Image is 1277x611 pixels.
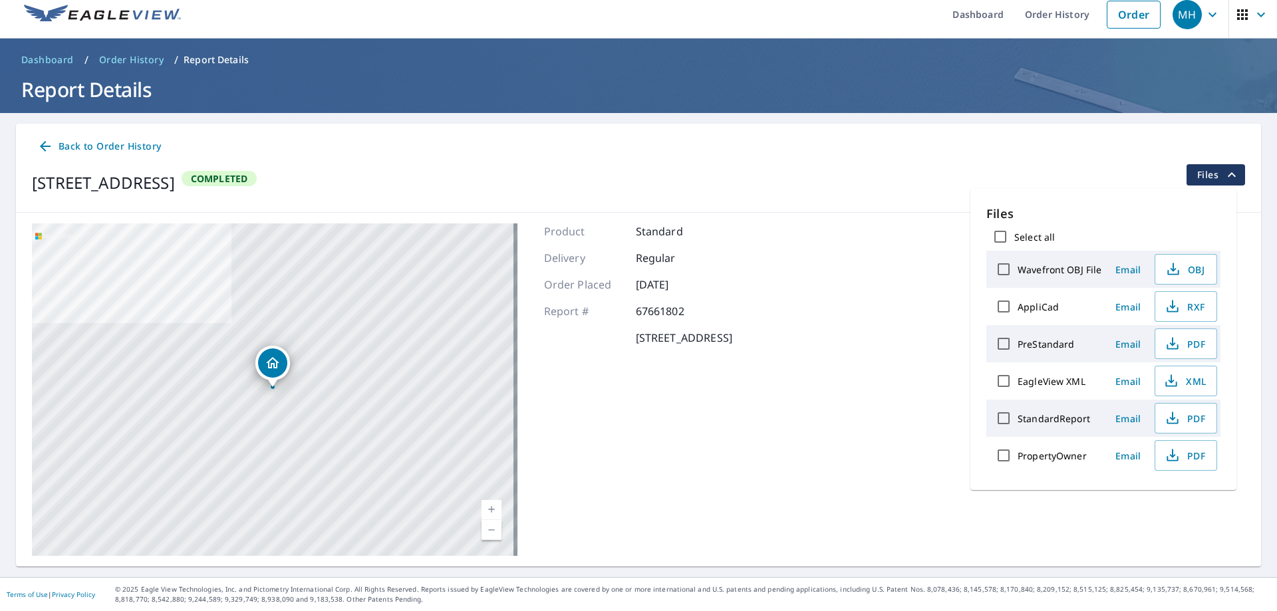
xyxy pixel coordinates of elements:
p: Product [544,223,624,239]
a: Privacy Policy [52,590,95,599]
a: Back to Order History [32,134,166,159]
span: Email [1112,375,1144,388]
h1: Report Details [16,76,1261,103]
span: Email [1112,338,1144,350]
span: OBJ [1163,261,1206,277]
button: Email [1107,408,1149,429]
p: Regular [636,250,716,266]
a: Order History [94,49,169,70]
p: 67661802 [636,303,716,319]
a: Terms of Use [7,590,48,599]
p: Report # [544,303,624,319]
nav: breadcrumb [16,49,1261,70]
label: PreStandard [1018,338,1074,350]
button: Email [1107,371,1149,392]
label: Wavefront OBJ File [1018,263,1101,276]
span: PDF [1163,410,1206,426]
p: © 2025 Eagle View Technologies, Inc. and Pictometry International Corp. All Rights Reserved. Repo... [115,584,1270,604]
a: Current Level 17, Zoom In [482,500,501,520]
span: Email [1112,263,1144,276]
span: Files [1197,167,1240,183]
span: RXF [1163,299,1206,314]
p: | [7,590,95,598]
div: Dropped pin, building 1, Residential property, 509 Osceola Rd Belleair, FL 33756 [255,346,290,387]
p: Report Details [184,53,249,66]
button: XML [1155,366,1217,396]
a: Order [1107,1,1161,29]
button: RXF [1155,291,1217,322]
p: Standard [636,223,716,239]
button: PDF [1155,328,1217,359]
div: [STREET_ADDRESS] [32,171,175,195]
button: Email [1107,445,1149,466]
button: Email [1107,334,1149,354]
span: Dashboard [21,53,74,66]
a: Current Level 17, Zoom Out [482,520,501,540]
p: [DATE] [636,277,716,293]
li: / [174,52,178,68]
button: OBJ [1155,254,1217,285]
span: XML [1163,373,1206,389]
span: Completed [183,172,256,185]
p: Delivery [544,250,624,266]
span: Email [1112,301,1144,313]
li: / [84,52,88,68]
button: filesDropdownBtn-67661802 [1186,164,1245,185]
button: PDF [1155,403,1217,433]
span: Order History [99,53,164,66]
span: Email [1112,412,1144,425]
label: AppliCad [1018,301,1059,313]
label: EagleView XML [1018,375,1085,388]
p: [STREET_ADDRESS] [636,330,732,346]
span: Back to Order History [37,138,161,155]
button: Email [1107,297,1149,317]
button: Email [1107,259,1149,280]
span: PDF [1163,336,1206,352]
button: PDF [1155,440,1217,471]
label: PropertyOwner [1018,449,1087,462]
label: StandardReport [1018,412,1090,425]
span: Email [1112,449,1144,462]
span: PDF [1163,447,1206,463]
p: Files [986,205,1220,223]
label: Select all [1014,231,1055,243]
a: Dashboard [16,49,79,70]
p: Order Placed [544,277,624,293]
img: EV Logo [24,5,181,25]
